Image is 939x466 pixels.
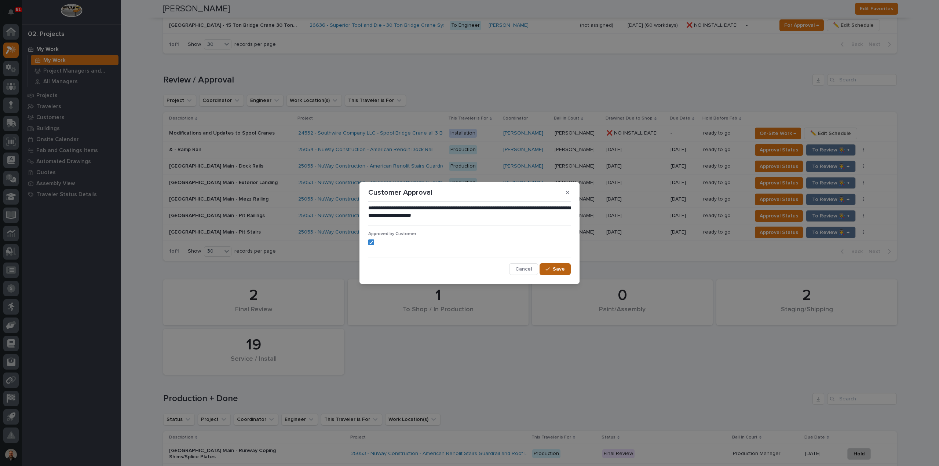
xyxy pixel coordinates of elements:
[515,266,532,272] span: Cancel
[509,263,538,275] button: Cancel
[553,266,565,272] span: Save
[368,188,432,197] p: Customer Approval
[540,263,571,275] button: Save
[368,232,416,236] span: Approved by Customer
